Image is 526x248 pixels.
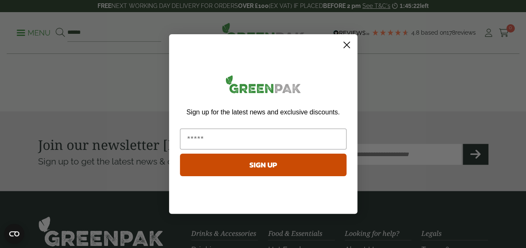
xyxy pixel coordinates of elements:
[339,38,354,52] button: Close dialog
[180,72,346,100] img: greenpak_logo
[180,154,346,176] button: SIGN UP
[186,109,339,116] span: Sign up for the latest news and exclusive discounts.
[4,224,24,244] button: Open CMP widget
[180,129,346,149] input: Email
